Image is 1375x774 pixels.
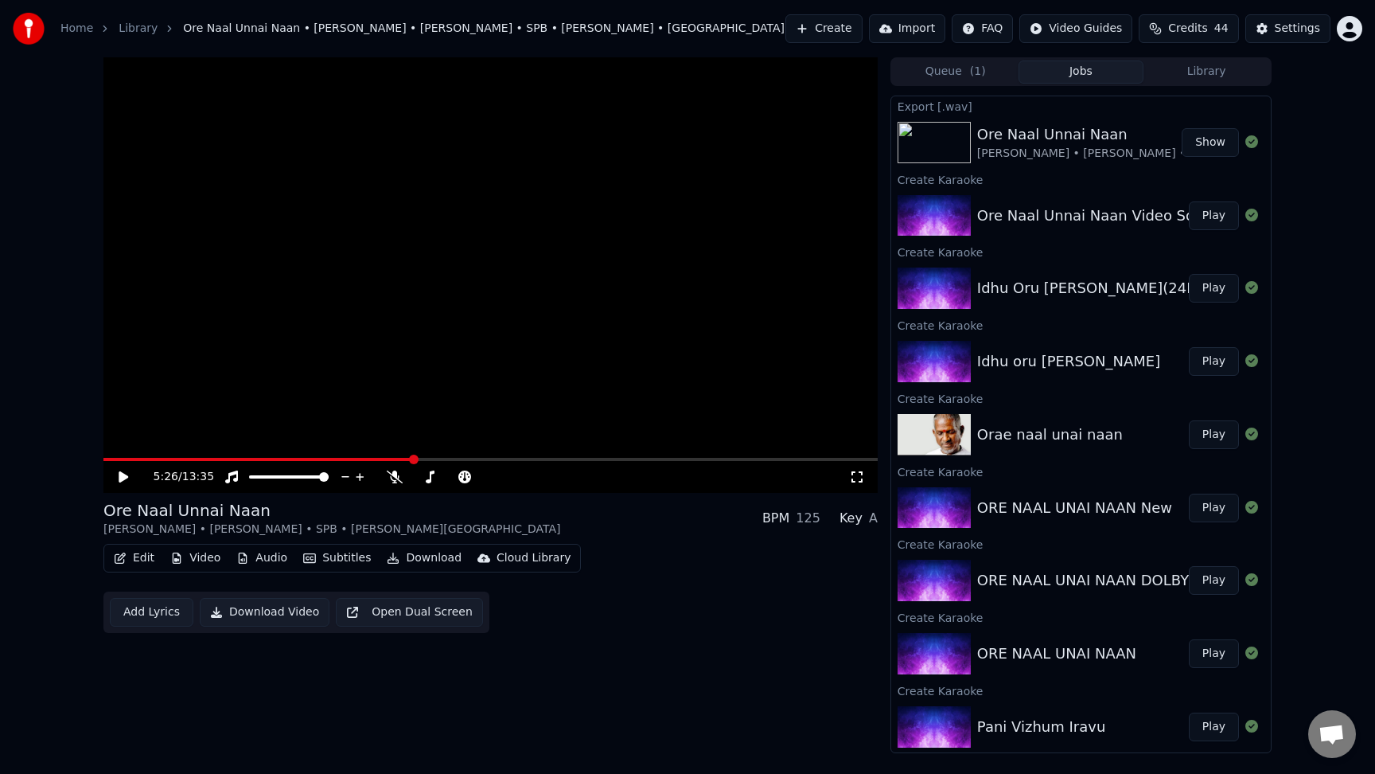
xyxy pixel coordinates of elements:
button: Create [785,14,863,43]
button: FAQ [952,14,1013,43]
span: Ore Naal Unnai Naan • [PERSON_NAME] • [PERSON_NAME] • SPB • [PERSON_NAME] • [GEOGRAPHIC_DATA] [183,21,785,37]
button: Jobs [1019,61,1144,84]
button: Download Video [200,598,329,627]
div: BPM [762,509,789,528]
div: ORE NAAL UNAI NAAN DOLBY 6 1_Mix [977,569,1248,592]
img: youka [13,13,45,45]
div: Create Karaoke [891,462,1271,481]
div: Cloud Library [497,550,571,566]
div: Idhu oru [PERSON_NAME] [977,350,1160,373]
button: Queue [893,61,1019,84]
div: Export [.wav] [891,96,1271,115]
button: Credits44 [1139,14,1238,43]
span: ( 1 ) [970,64,986,80]
div: Create Karaoke [891,681,1271,700]
div: A [869,509,878,528]
button: Video Guides [1019,14,1132,43]
button: Play [1189,713,1239,741]
button: Library [1143,61,1269,84]
div: ORE NAAL UNAI NAAN [977,643,1136,665]
button: Download [380,547,468,569]
button: Play [1189,494,1239,522]
div: / [154,469,192,485]
button: Subtitles [297,547,377,569]
div: Create Karaoke [891,315,1271,334]
button: Audio [230,547,294,569]
div: Create Karaoke [891,608,1271,627]
button: Import [869,14,945,43]
button: Play [1189,274,1239,303]
div: 125 [796,509,820,528]
div: Orae naal unai naan [977,424,1123,446]
button: Play [1189,201,1239,230]
button: Play [1189,639,1239,668]
button: Show [1182,128,1239,157]
div: Settings [1275,21,1320,37]
a: Home [60,21,93,37]
span: 13:35 [182,469,214,485]
span: Credits [1168,21,1207,37]
button: Edit [107,547,161,569]
nav: breadcrumb [60,21,785,37]
button: Video [164,547,227,569]
button: Open Dual Screen [336,598,483,627]
button: Settings [1245,14,1330,43]
a: Library [119,21,158,37]
div: Ore Naal Unnai Naan [103,499,560,522]
button: Play [1189,566,1239,595]
div: [PERSON_NAME] • [PERSON_NAME] • SPB • [PERSON_NAME][GEOGRAPHIC_DATA] [103,522,560,537]
button: Play [1189,347,1239,376]
div: Create Karaoke [891,534,1271,553]
div: Create Karaoke [891,170,1271,189]
span: 5:26 [154,469,178,485]
div: ORE NAAL UNAI NAAN New [977,497,1172,519]
div: Create Karaoke [891,242,1271,261]
button: Play [1189,420,1239,449]
div: Open chat [1308,710,1356,758]
span: 44 [1214,21,1229,37]
div: Create Karaoke [891,389,1271,408]
div: Key [839,509,863,528]
div: Pani Vizhum Iravu [977,716,1105,738]
button: Add Lyrics [110,598,193,627]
